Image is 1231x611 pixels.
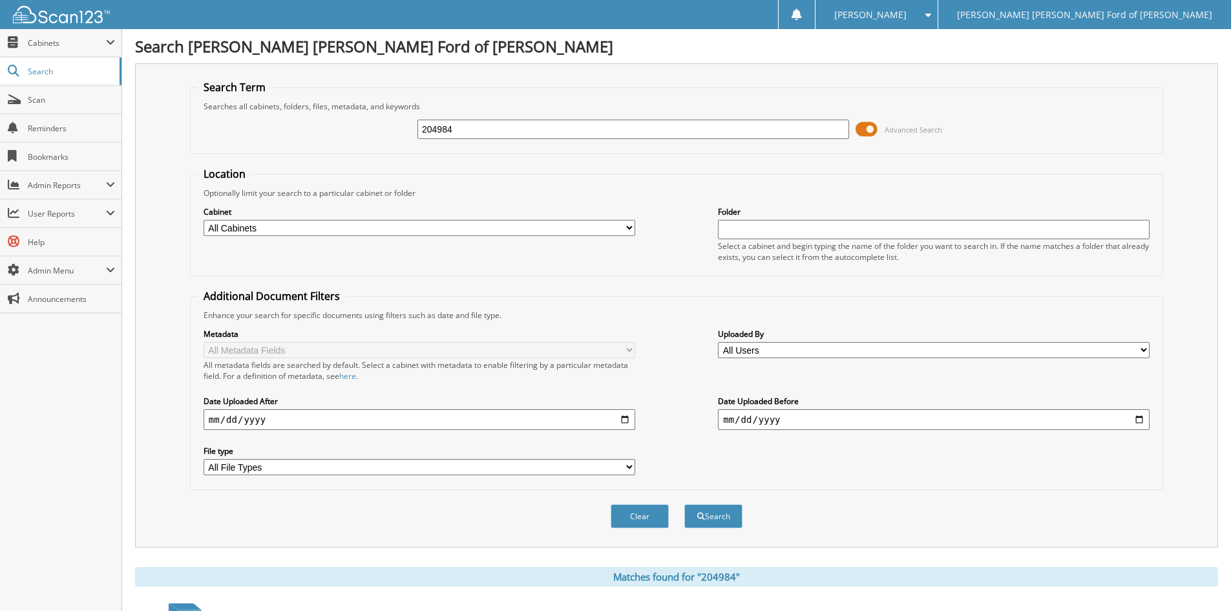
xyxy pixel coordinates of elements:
[339,370,356,381] a: here
[28,66,113,77] span: Search
[28,237,115,248] span: Help
[28,294,115,305] span: Announcements
[28,38,106,48] span: Cabinets
[197,310,1156,321] div: Enhance your search for specific documents using filters such as date and file type.
[718,396,1150,407] label: Date Uploaded Before
[204,206,635,217] label: Cabinet
[204,409,635,430] input: start
[204,445,635,456] label: File type
[834,11,907,19] span: [PERSON_NAME]
[197,101,1156,112] div: Searches all cabinets, folders, files, metadata, and keywords
[885,125,942,134] span: Advanced Search
[197,289,346,303] legend: Additional Document Filters
[684,504,742,528] button: Search
[197,80,272,94] legend: Search Term
[957,11,1212,19] span: [PERSON_NAME] [PERSON_NAME] Ford of [PERSON_NAME]
[28,180,106,191] span: Admin Reports
[718,241,1150,263] div: Select a cabinet and begin typing the name of the folder you want to search in. If the name match...
[28,123,115,134] span: Reminders
[204,396,635,407] label: Date Uploaded After
[718,328,1150,339] label: Uploaded By
[197,167,252,181] legend: Location
[718,409,1150,430] input: end
[28,265,106,276] span: Admin Menu
[1166,549,1231,611] iframe: Chat Widget
[28,94,115,105] span: Scan
[135,36,1218,57] h1: Search [PERSON_NAME] [PERSON_NAME] Ford of [PERSON_NAME]
[135,567,1218,586] div: Matches found for "204984"
[204,359,635,381] div: All metadata fields are searched by default. Select a cabinet with metadata to enable filtering b...
[28,208,106,219] span: User Reports
[611,504,669,528] button: Clear
[718,206,1150,217] label: Folder
[204,328,635,339] label: Metadata
[28,151,115,162] span: Bookmarks
[13,6,110,23] img: scan123-logo-white.svg
[197,188,1156,198] div: Optionally limit your search to a particular cabinet or folder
